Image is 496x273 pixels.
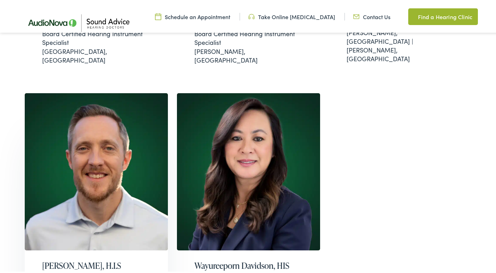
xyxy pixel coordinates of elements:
a: Schedule an Appointment [155,11,230,19]
img: Calendar icon in a unique green color, symbolizing scheduling or date-related features. [155,11,161,19]
img: Headphone icon in a unique green color, suggesting audio-related services or features. [248,11,255,19]
div: [GEOGRAPHIC_DATA], [GEOGRAPHIC_DATA] [42,28,150,63]
a: Take Online [MEDICAL_DATA] [248,11,335,19]
div: Board Certified Hearing Instrument Specialist [194,28,303,45]
a: Contact Us [353,11,390,19]
h2: [PERSON_NAME], H.I.S [42,259,150,270]
div: [PERSON_NAME], [GEOGRAPHIC_DATA] [194,28,303,63]
a: Find a Hearing Clinic [408,7,478,24]
div: [PERSON_NAME], [GEOGRAPHIC_DATA] | [PERSON_NAME], [GEOGRAPHIC_DATA] [347,18,455,62]
h2: Wayureeporn Davidson, HIS [194,259,303,270]
img: Icon representing mail communication in a unique green color, indicative of contact or communicat... [353,11,359,19]
img: Map pin icon in a unique green color, indicating location-related features or services. [408,11,414,19]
